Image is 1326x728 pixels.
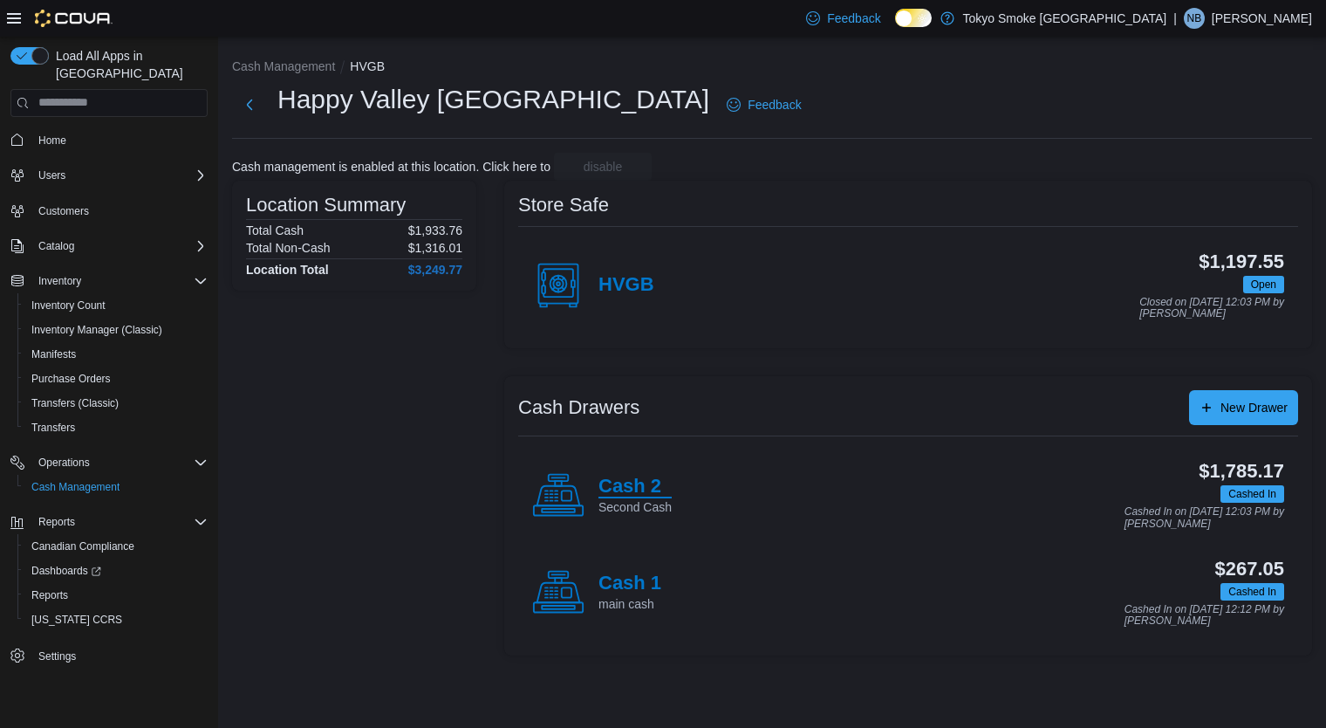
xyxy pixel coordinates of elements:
button: disable [554,153,652,181]
span: Load All Apps in [GEOGRAPHIC_DATA] [49,47,208,82]
span: Purchase Orders [31,372,111,386]
span: Washington CCRS [24,609,208,630]
span: Inventory [38,274,81,288]
span: Customers [31,200,208,222]
a: Inventory Count [24,295,113,316]
a: Customers [31,201,96,222]
span: Inventory Manager (Classic) [31,323,162,337]
a: Cash Management [24,477,126,498]
span: Cash Management [24,477,208,498]
span: Transfers [24,417,208,438]
span: Open [1251,277,1276,292]
button: HVGB [350,59,385,73]
span: Dark Mode [895,27,896,28]
span: Settings [31,644,208,666]
span: Operations [31,452,208,473]
button: Users [3,163,215,188]
span: Customers [38,204,89,218]
button: Users [31,165,72,186]
button: Inventory Manager (Classic) [17,318,215,342]
span: Inventory Manager (Classic) [24,319,208,340]
span: New Drawer [1220,399,1288,416]
span: Home [38,134,66,148]
a: Dashboards [24,560,108,581]
button: Transfers (Classic) [17,391,215,416]
button: Reports [31,512,82,532]
span: NB [1187,8,1202,29]
h1: Happy Valley [GEOGRAPHIC_DATA] [277,82,709,117]
span: Operations [38,456,90,470]
span: Open [1243,276,1284,293]
span: Cashed In [1228,584,1276,600]
button: Operations [31,452,97,473]
span: Canadian Compliance [24,536,208,557]
span: Cashed In [1220,485,1284,503]
p: [PERSON_NAME] [1212,8,1312,29]
h3: Cash Drawers [518,397,639,418]
button: Settings [3,642,215,668]
span: Reports [24,585,208,606]
a: Transfers (Classic) [24,393,126,414]
span: Dashboards [31,564,101,578]
a: Settings [31,646,83,667]
button: Transfers [17,416,215,440]
button: [US_STATE] CCRS [17,608,215,632]
a: Feedback [799,1,887,36]
p: Closed on [DATE] 12:03 PM by [PERSON_NAME] [1139,297,1284,320]
button: Reports [17,583,215,608]
h3: $267.05 [1215,559,1284,580]
a: Dashboards [17,559,215,583]
span: Reports [31,588,68,602]
h3: $1,197.55 [1199,251,1284,272]
span: Manifests [31,347,76,361]
button: Cash Management [17,475,215,499]
span: Inventory Count [31,299,106,312]
a: Manifests [24,344,83,365]
span: Cash Management [31,480,120,494]
p: Tokyo Smoke [GEOGRAPHIC_DATA] [963,8,1167,29]
span: Inventory [31,271,208,292]
h4: $3,249.77 [408,263,462,277]
button: Catalog [31,236,81,257]
a: [US_STATE] CCRS [24,609,129,630]
h3: $1,785.17 [1199,461,1284,482]
button: New Drawer [1189,390,1298,425]
span: Manifests [24,344,208,365]
h6: Total Cash [246,223,304,237]
button: Cash Management [232,59,335,73]
p: Second Cash [598,498,672,516]
span: Inventory Count [24,295,208,316]
p: Cashed In on [DATE] 12:12 PM by [PERSON_NAME] [1124,604,1284,628]
span: Home [31,129,208,151]
h6: Total Non-Cash [246,241,331,255]
span: disable [584,158,622,175]
h4: Cash 1 [598,573,661,595]
span: Cashed In [1220,583,1284,601]
p: $1,933.76 [408,223,462,237]
button: Customers [3,198,215,223]
h4: Cash 2 [598,476,672,498]
a: Feedback [720,87,808,122]
span: Transfers (Classic) [24,393,208,414]
p: Cash management is enabled at this location. Click here to [232,160,550,174]
a: Transfers [24,417,82,438]
button: Inventory [3,269,215,293]
p: main cash [598,595,661,613]
span: [US_STATE] CCRS [31,613,122,627]
span: Settings [38,649,76,663]
a: Inventory Manager (Classic) [24,319,169,340]
nav: Complex example [10,120,208,714]
button: Inventory Count [17,293,215,318]
a: Home [31,130,73,151]
input: Dark Mode [895,9,932,27]
p: Cashed In on [DATE] 12:03 PM by [PERSON_NAME] [1124,506,1284,530]
span: Dashboards [24,560,208,581]
img: Cova [35,10,113,27]
h3: Location Summary [246,195,406,216]
span: Canadian Compliance [31,539,134,553]
button: Manifests [17,342,215,367]
button: Next [232,87,267,122]
a: Reports [24,585,75,606]
a: Canadian Compliance [24,536,141,557]
span: Feedback [748,96,801,113]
